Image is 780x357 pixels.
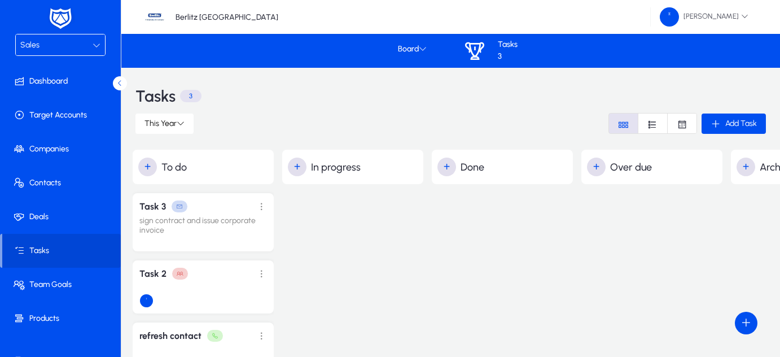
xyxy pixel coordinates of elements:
[180,90,201,102] p: 3
[2,245,121,256] span: Tasks
[139,216,267,236] p: sign contract and issue corporate invoice
[2,313,123,324] span: Products
[587,158,722,176] h2: Over due
[46,7,75,31] img: white-logo.png
[608,113,697,134] mat-button-toggle-group: Font Style
[498,52,518,62] p: 3
[2,177,123,189] span: Contacts
[2,279,123,290] span: Team Goals
[139,294,154,308] img: 58.png
[2,110,123,121] span: Target Accounts
[144,6,165,28] img: 37.jpg
[139,330,201,341] h3: refresh contact
[587,158,606,176] button: +
[498,40,518,50] p: Tasks
[144,119,177,128] span: This Year
[725,119,757,128] span: Add Task
[437,158,573,176] h2: Done
[138,158,157,176] button: +
[660,7,679,27] img: 58.png
[135,89,176,103] h3: Tasks
[20,40,40,50] span: Sales
[437,158,456,176] button: +
[176,12,278,22] p: Berlitz [GEOGRAPHIC_DATA]
[138,158,274,176] h2: To do
[2,211,123,223] span: Deals
[288,158,423,176] h2: In progress
[288,158,306,176] button: +
[2,143,123,155] span: Companies
[737,158,755,176] button: +
[139,201,166,212] h3: Task 3
[398,45,427,54] span: Board
[660,7,748,27] span: [PERSON_NAME]
[2,76,123,87] span: Dashboard
[139,268,166,279] h3: Task 2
